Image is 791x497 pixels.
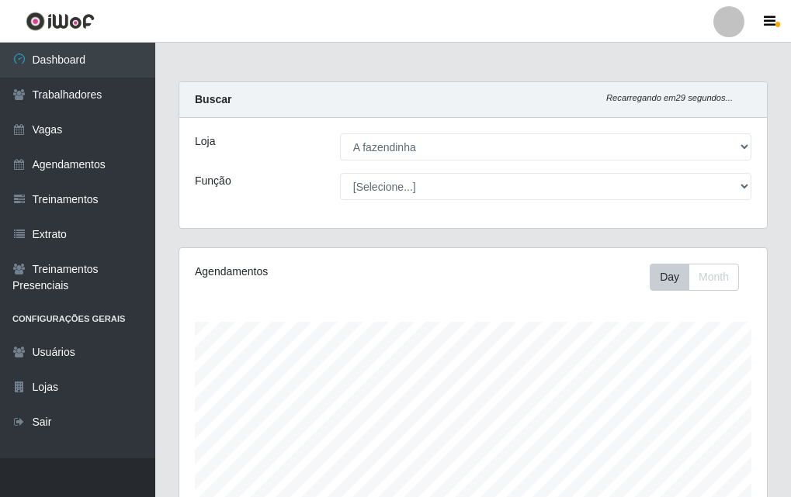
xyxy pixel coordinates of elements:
[26,12,95,31] img: CoreUI Logo
[650,264,739,291] div: First group
[606,93,733,102] i: Recarregando em 29 segundos...
[195,133,215,150] label: Loja
[195,173,231,189] label: Função
[650,264,689,291] button: Day
[195,93,231,105] strong: Buscar
[689,264,739,291] button: Month
[650,264,751,291] div: Toolbar with button groups
[195,264,413,280] div: Agendamentos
